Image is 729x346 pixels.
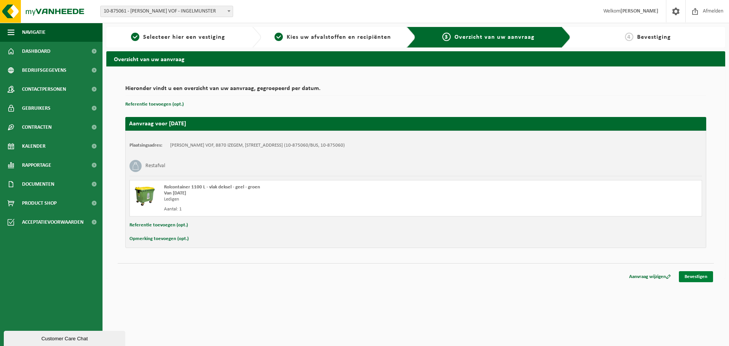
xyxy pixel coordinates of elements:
span: 1 [131,33,139,41]
img: WB-1100-HPE-GN-50.png [134,184,156,207]
span: Overzicht van uw aanvraag [454,34,535,40]
span: Rapportage [22,156,51,175]
span: Navigatie [22,23,46,42]
a: Aanvraag wijzigen [623,271,677,282]
td: [PERSON_NAME] VOF, 8870 IZEGEM, [STREET_ADDRESS] (10-875060/BUS, 10-875060) [170,142,345,149]
span: Acceptatievoorwaarden [22,213,84,232]
strong: Aanvraag voor [DATE] [129,121,186,127]
button: Referentie toevoegen (opt.) [125,100,184,109]
button: Opmerking toevoegen (opt.) [129,234,189,244]
span: Dashboard [22,42,50,61]
span: 4 [625,33,633,41]
span: Product Shop [22,194,57,213]
span: Contactpersonen [22,80,66,99]
span: Kies uw afvalstoffen en recipiënten [287,34,391,40]
div: Aantal: 1 [164,206,446,212]
a: 2Kies uw afvalstoffen en recipiënten [265,33,401,42]
h2: Overzicht van uw aanvraag [106,51,725,66]
h3: Restafval [145,160,165,172]
strong: Plaatsingsadres: [129,143,163,148]
span: Gebruikers [22,99,50,118]
span: 10-875061 - CHRISTOF DEGROOTE VOF - INGELMUNSTER [100,6,233,17]
span: 10-875061 - CHRISTOF DEGROOTE VOF - INGELMUNSTER [101,6,233,17]
div: Ledigen [164,196,446,202]
h2: Hieronder vindt u een overzicht van uw aanvraag, gegroepeerd per datum. [125,85,706,96]
span: Selecteer hier een vestiging [143,34,225,40]
span: Bevestiging [637,34,671,40]
span: 3 [442,33,451,41]
span: Kalender [22,137,46,156]
span: Documenten [22,175,54,194]
span: 2 [275,33,283,41]
span: Contracten [22,118,52,137]
a: 1Selecteer hier een vestiging [110,33,246,42]
strong: [PERSON_NAME] [620,8,658,14]
button: Referentie toevoegen (opt.) [129,220,188,230]
iframe: chat widget [4,329,127,346]
span: Bedrijfsgegevens [22,61,66,80]
strong: Van [DATE] [164,191,186,196]
span: Rolcontainer 1100 L - vlak deksel - geel - groen [164,185,260,190]
a: Bevestigen [679,271,713,282]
